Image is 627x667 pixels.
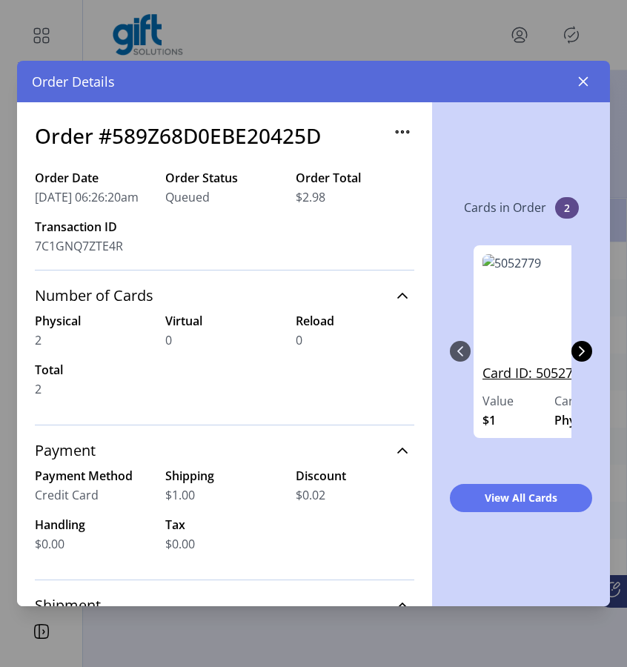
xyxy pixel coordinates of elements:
span: $2.98 [296,188,325,206]
label: Discount [296,467,414,485]
label: Order Total [296,169,414,187]
label: Card Format [554,392,626,410]
button: Next Page [571,341,592,362]
label: Physical [35,312,153,330]
div: Payment [35,467,414,571]
span: Physical [554,411,600,429]
span: 7C1GNQ7ZTE4R [35,237,123,255]
span: Number of Cards [35,288,153,303]
h3: Order #589Z68D0EBE20425D [35,120,321,151]
label: Value [482,392,554,410]
a: Shipment [35,589,414,622]
span: View All Cards [469,490,573,505]
label: Handling [35,516,153,534]
label: Tax [165,516,284,534]
span: Payment [35,443,96,458]
a: Payment [35,434,414,467]
label: Transaction ID [35,218,153,236]
label: Total [35,361,153,379]
span: $0.00 [165,535,195,553]
span: $1.00 [165,486,195,504]
a: Number of Cards [35,279,414,312]
span: Order Details [32,72,115,92]
span: 0 [296,331,302,349]
label: Reload [296,312,414,330]
span: Shipment [35,598,101,613]
label: Order Status [165,169,284,187]
label: Payment Method [35,467,153,485]
p: Cards in Order [464,199,546,216]
div: Number of Cards [35,312,414,416]
span: 0 [165,331,172,349]
a: Card ID: 5052779 [482,363,626,392]
span: 2 [555,197,579,219]
span: [DATE] 06:26:20am [35,188,139,206]
button: View All Cards [450,484,592,512]
span: Credit Card [35,486,99,504]
label: Virtual [165,312,284,330]
span: Queued [165,188,210,206]
span: $1 [482,411,496,429]
label: Shipping [165,467,284,485]
label: Order Date [35,169,153,187]
img: 5052779 [482,254,626,354]
span: $0.02 [296,486,325,504]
